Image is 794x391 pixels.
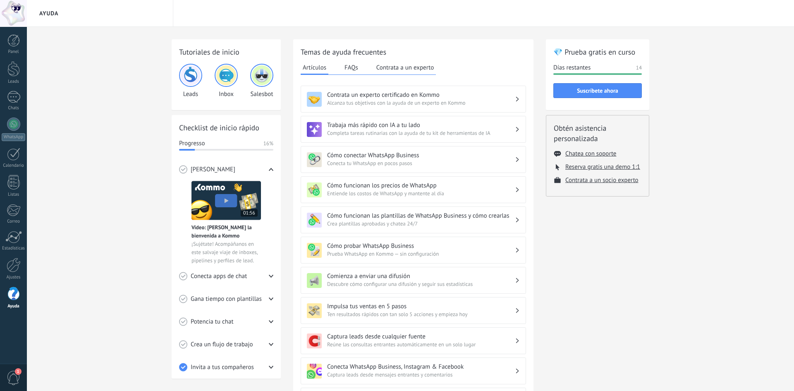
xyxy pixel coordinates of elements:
button: Contrata a un socio experto [565,176,639,184]
h3: Comienza a enviar una difusión [327,272,515,280]
span: Progresso [179,139,205,148]
div: Correo [2,219,26,224]
span: 16% [263,139,273,148]
span: [PERSON_NAME] [191,166,235,174]
h2: 💎 Prueba gratis en curso [553,47,642,57]
div: Salesbot [250,64,273,98]
span: Descubre cómo configurar una difusión y seguir sus estadísticas [327,280,515,288]
button: Reserva gratis una demo 1:1 [565,163,640,171]
div: Panel [2,49,26,55]
span: Ten resultados rápidos con tan solo 5 acciones y empieza hoy [327,310,515,319]
span: 14 [636,64,642,72]
div: Ayuda [2,304,26,309]
span: Captura leads desde mensajes entrantes y comentarios [327,371,515,379]
img: Meet video [191,181,261,220]
span: Crea un flujo de trabajo [191,341,253,349]
button: Suscríbete ahora [553,83,642,98]
span: Prueba WhatsApp en Kommo — sin configuración [327,250,515,258]
h3: Cómo funcionan las plantillas de WhatsApp Business y cómo crearlas [327,212,515,220]
div: WhatsApp [2,133,25,141]
h3: Trabaja más rápido con IA a tu lado [327,121,515,129]
span: 1 [15,368,22,375]
h2: Temas de ayuda frecuentes [301,47,526,57]
div: Listas [2,192,26,197]
div: Leads [2,79,26,84]
button: Chatea con soporte [565,150,616,158]
span: Invita a tus compañeros [191,363,254,372]
span: Conecta tu WhatsApp en pocos pasos [327,159,515,168]
button: FAQs [342,61,360,74]
div: Estadísticas [2,246,26,251]
span: Días restantes [553,64,591,72]
h3: Cómo funcionan los precios de WhatsApp [327,182,515,190]
div: Chats [2,106,26,111]
span: Completa tareas rutinarias con la ayuda de tu kit de herramientas de IA [327,129,515,137]
div: Ajustes [2,275,26,280]
span: Potencia tu chat [191,318,234,326]
div: Leads [179,64,202,98]
span: Conecta apps de chat [191,272,247,281]
span: Crea plantillas aprobadas y chatea 24/7 [327,220,515,228]
span: ¡Sujétate! Acompáñanos en este salvaje viaje de inboxes, pipelines y perfiles de lead. [191,240,261,265]
h3: Contrata un experto certificado en Kommo [327,91,515,99]
h2: Tutoriales de inicio [179,47,273,57]
span: Entiende los costos de WhatsApp y mantente al día [327,190,515,198]
span: Reúne las consultas entrantes automáticamente en un solo lugar [327,341,515,349]
button: Contrata a un experto [374,61,436,74]
span: Gana tiempo con plantillas [191,295,262,303]
button: Artículos [301,61,328,75]
div: Calendario [2,163,26,168]
span: Alcanza tus objetivos con la ayuda de un experto en Kommo [327,99,515,107]
h3: Cómo conectar WhatsApp Business [327,151,515,159]
span: Vídeo: [PERSON_NAME] la bienvenida a Kommo [191,223,261,240]
h3: Cómo probar WhatsApp Business [327,242,515,250]
h2: Obtén asistencia personalizada [554,123,641,144]
span: Suscríbete ahora [577,88,618,94]
h3: Impulsa tus ventas en 5 pasos [327,302,515,310]
h2: Checklist de inicio rápido [179,122,273,133]
h3: Captura leads desde cualquier fuente [327,333,515,341]
h3: Conecta WhatsApp Business, Instagram & Facebook [327,363,515,371]
div: Inbox [215,64,238,98]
